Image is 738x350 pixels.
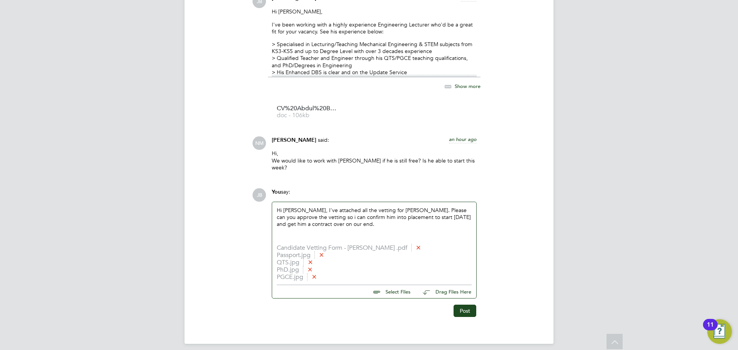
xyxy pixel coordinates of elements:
li: Candidate Vetting Form - [PERSON_NAME] .pdf [277,244,472,252]
div: say: [272,188,477,202]
span: [PERSON_NAME] [272,137,316,143]
span: Show more [455,83,480,90]
li: PGCE.jpg [277,274,472,281]
li: QTS.jpg [277,259,472,266]
button: Open Resource Center, 11 new notifications [707,319,732,344]
p: I've been working with a highly experience Engineering Lecturer who'd be a great fit for your vac... [272,21,477,35]
div: Hi [PERSON_NAME], I've attached all the vetting for [PERSON_NAME]. Please can you approve the vet... [277,207,472,240]
p: Hi, We would like to work with [PERSON_NAME] if he is still free? Is he able to start this week? [272,150,477,171]
span: said: [318,136,329,143]
span: NM [253,136,266,150]
span: JB [253,188,266,202]
span: CV%20Abdul%20Badran [277,106,338,111]
a: CV%20Abdul%20Badran doc - 106kb [277,106,338,118]
button: Drag Files Here [417,284,472,300]
span: doc - 106kb [277,113,338,118]
li: PhD.jpg [277,266,472,274]
p: Hi [PERSON_NAME], [272,8,477,15]
div: 11 [707,325,714,335]
span: an hour ago [449,136,477,143]
span: You [272,189,281,195]
p: > Specialised in Lecturing/Teaching Mechanical Engineering & STEM subjects from KS3-KS5 and up to... [272,41,477,83]
li: Passport.jpg [277,252,472,259]
button: Post [454,305,476,317]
